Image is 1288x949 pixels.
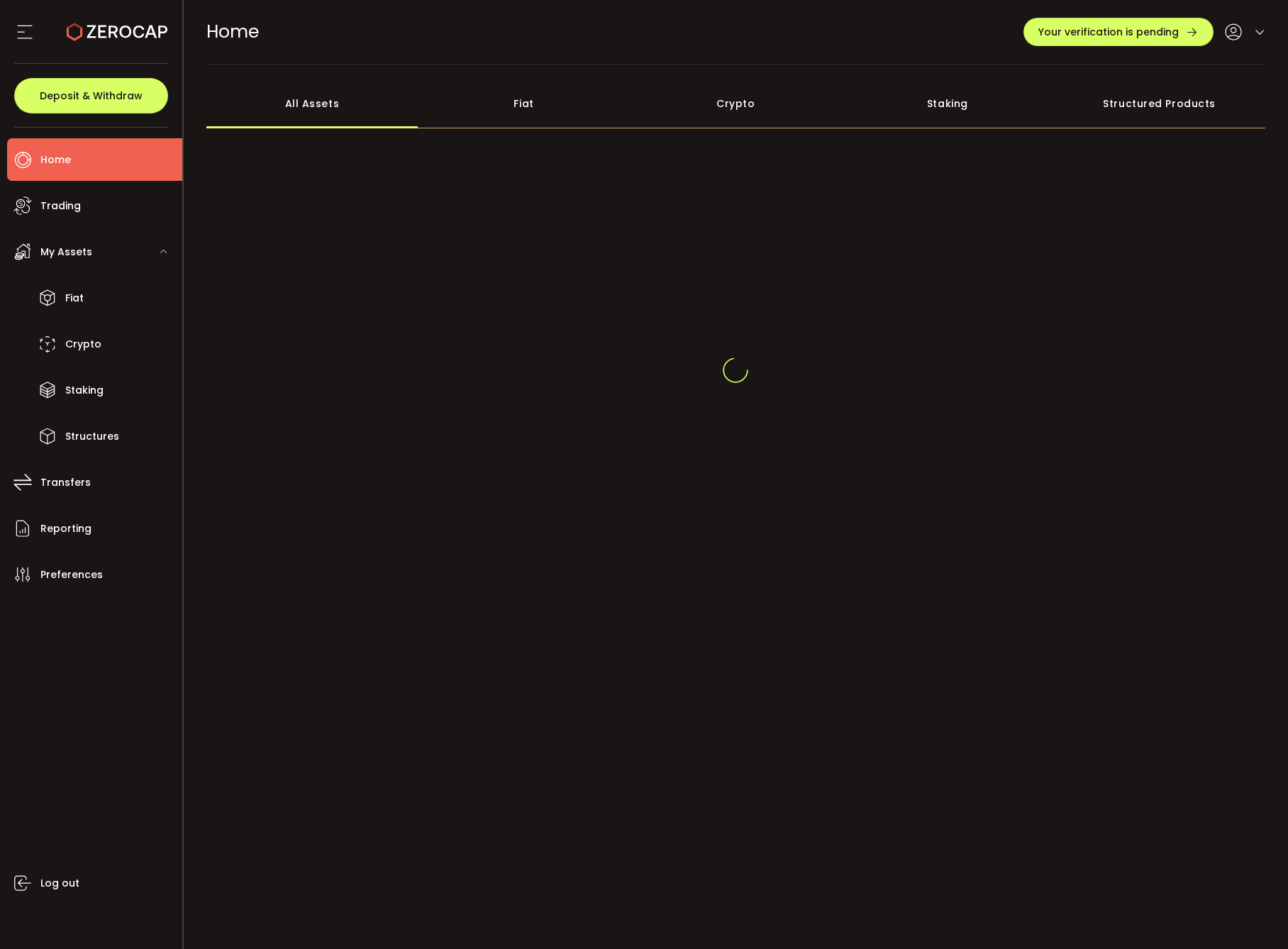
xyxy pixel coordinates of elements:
[65,426,119,447] span: Structures
[1038,27,1179,37] span: Your verification is pending
[40,518,91,539] span: Reporting
[418,79,630,128] div: Fiat
[65,380,104,401] span: Staking
[14,78,168,113] button: Deposit & Withdraw
[65,334,101,355] span: Crypto
[40,472,91,493] span: Transfers
[206,19,259,44] span: Home
[206,79,418,128] div: All Assets
[40,150,71,170] span: Home
[40,242,92,262] span: My Assets
[40,873,79,894] span: Log out
[1023,18,1214,46] button: Your verification is pending
[630,79,842,128] div: Crypto
[1053,79,1265,128] div: Structured Products
[65,288,84,309] span: Fiat
[842,79,1054,128] div: Staking
[40,91,143,101] span: Deposit & Withdraw
[40,196,81,216] span: Trading
[40,565,103,585] span: Preferences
